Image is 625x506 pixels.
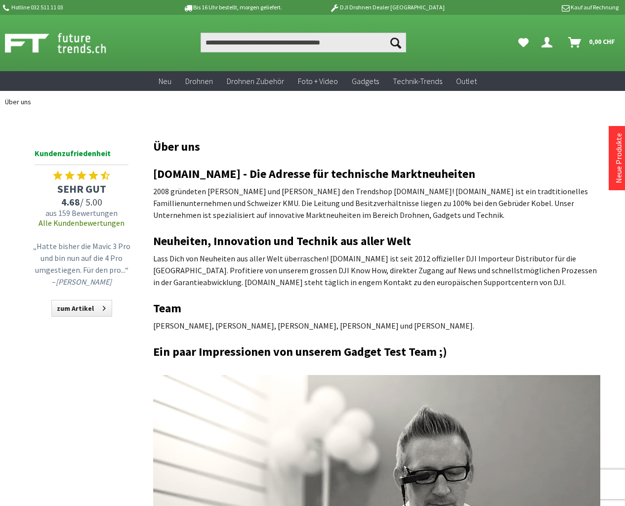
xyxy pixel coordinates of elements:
[614,133,624,183] a: Neue Produkte
[156,1,310,13] p: Bis 16 Uhr bestellt, morgen geliefert.
[153,185,600,221] p: 2008 gründeten [PERSON_NAME] und [PERSON_NAME] den Trendshop [DOMAIN_NAME]! [DOMAIN_NAME] ist ein...
[589,34,615,49] span: 0,00 CHF
[386,71,449,91] a: Technik-Trends
[153,235,600,248] h2: Neuheiten, Innovation und Technik aus aller Welt
[291,71,345,91] a: Foto + Video
[39,218,125,228] a: Alle Kundenbewertungen
[201,33,406,52] input: Produkt, Marke, Kategorie, EAN, Artikelnummer…
[345,71,386,91] a: Gadgets
[30,208,133,218] span: aus 159 Bewertungen
[449,71,484,91] a: Outlet
[153,345,600,358] h2: Ein paar Impressionen von unserem Gadget Test Team ;)
[5,31,128,55] img: Shop Futuretrends - zur Startseite wechseln
[56,277,112,287] em: [PERSON_NAME]
[220,71,291,91] a: Drohnen Zubehör
[153,168,600,180] h2: [DOMAIN_NAME] - Die Adresse für technische Marktneuheiten
[51,300,112,317] a: zum Artikel
[185,76,213,86] span: Drohnen
[35,147,128,165] span: Kundenzufriedenheit
[513,33,534,52] a: Meine Favoriten
[310,1,464,13] p: DJI Drohnen Dealer [GEOGRAPHIC_DATA]
[564,33,620,52] a: Warenkorb
[153,320,600,332] p: [PERSON_NAME], [PERSON_NAME], [PERSON_NAME], [PERSON_NAME] und [PERSON_NAME].
[178,71,220,91] a: Drohnen
[153,253,600,288] p: Lass Dich von Neuheiten aus aller Welt überraschen! [DOMAIN_NAME] ist seit 2012 offizieller DJI I...
[152,71,178,91] a: Neu
[1,1,156,13] p: Hotline 032 511 11 03
[464,1,619,13] p: Kauf auf Rechnung
[352,76,379,86] span: Gadgets
[153,302,600,315] h2: Team
[393,76,442,86] span: Technik-Trends
[153,140,600,154] h1: Über uns
[5,97,31,106] span: Über uns
[30,182,133,196] span: SEHR GUT
[456,76,477,86] span: Outlet
[61,196,80,208] span: 4.68
[32,240,131,288] p: „Hatte bisher die Mavic 3 Pro und bin nun auf die 4 Pro umgestiegen. Für den pro...“ –
[30,196,133,208] span: / 5.00
[538,33,560,52] a: Dein Konto
[298,76,338,86] span: Foto + Video
[385,33,406,52] button: Suchen
[159,76,171,86] span: Neu
[227,76,284,86] span: Drohnen Zubehör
